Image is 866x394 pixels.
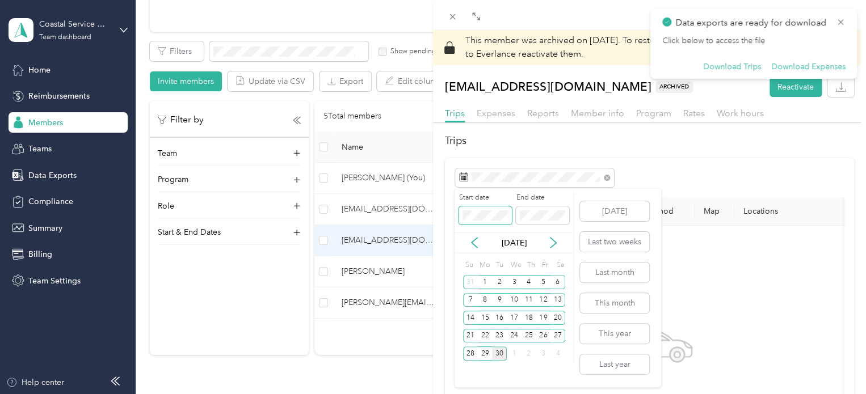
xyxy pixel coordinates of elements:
[477,108,515,118] span: Expenses
[571,108,624,118] span: Member info
[459,193,512,203] label: Start date
[463,275,478,289] div: 31
[550,275,565,289] div: 6
[522,311,536,325] div: 18
[636,108,671,118] span: Program
[507,346,522,361] div: 1
[550,293,565,307] div: 13
[522,293,536,307] div: 11
[463,293,478,307] div: 7
[536,329,550,343] div: 26
[465,35,714,60] span: To restore their access to Everlance reactivate them.
[478,346,493,361] div: 29
[580,354,649,374] button: Last year
[478,275,493,289] div: 1
[550,311,565,325] div: 20
[675,16,828,30] p: Data exports are ready for download
[522,275,536,289] div: 4
[507,293,522,307] div: 10
[703,62,761,72] button: Download Trips
[508,257,522,273] div: We
[536,311,550,325] div: 19
[695,197,734,226] th: Map
[554,257,565,273] div: Sa
[536,346,550,361] div: 3
[478,329,493,343] div: 22
[525,257,536,273] div: Th
[580,293,649,313] button: This month
[494,257,505,273] div: Tu
[516,193,569,203] label: End date
[492,346,507,361] div: 30
[522,329,536,343] div: 25
[490,237,538,249] p: [DATE]
[536,293,550,307] div: 12
[580,232,649,252] button: Last two weeks
[550,329,565,343] div: 27
[445,108,465,118] span: Trips
[802,331,866,394] iframe: Everlance-gr Chat Button Frame
[540,257,550,273] div: Fr
[507,329,522,343] div: 24
[478,293,493,307] div: 8
[492,293,507,307] div: 9
[463,311,478,325] div: 14
[580,201,649,221] button: [DATE]
[770,77,822,97] button: Reactivate
[478,311,493,325] div: 15
[507,311,522,325] div: 17
[465,34,714,61] p: This member was archived on [DATE] .
[463,346,478,361] div: 28
[463,329,478,343] div: 21
[683,108,705,118] span: Rates
[492,329,507,343] div: 23
[550,346,565,361] div: 4
[717,108,764,118] span: Work hours
[536,275,550,289] div: 5
[527,108,559,118] span: Reports
[492,311,507,325] div: 16
[655,81,693,93] span: ARCHIVED
[445,77,693,97] p: [EMAIL_ADDRESS][DOMAIN_NAME]
[445,133,854,149] h2: Trips
[580,324,649,344] button: This year
[662,36,846,46] p: Click below to access the file
[580,262,649,282] button: Last month
[771,62,846,72] button: Download Expenses
[507,275,522,289] div: 3
[492,275,507,289] div: 2
[522,346,536,361] div: 2
[478,257,490,273] div: Mo
[463,257,474,273] div: Su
